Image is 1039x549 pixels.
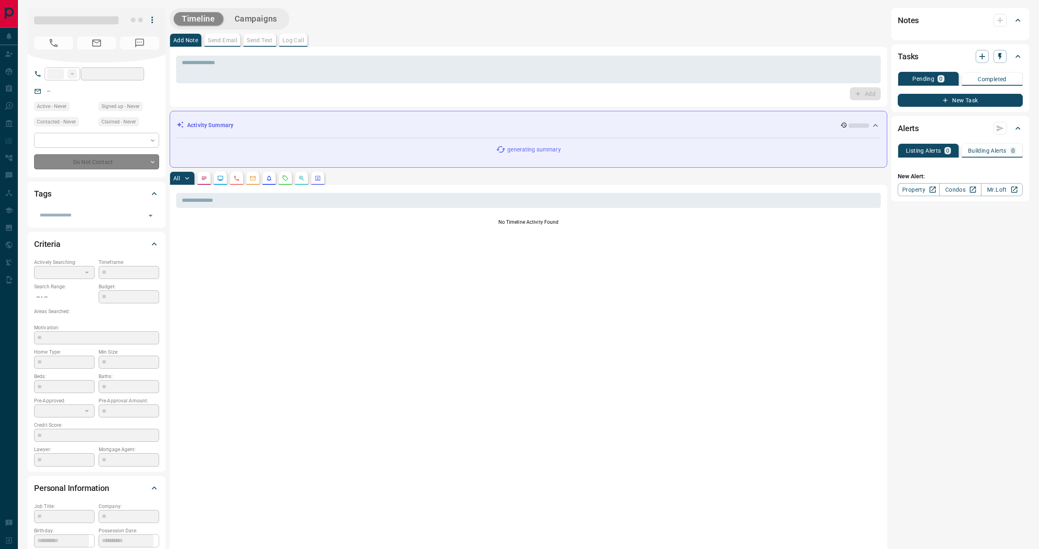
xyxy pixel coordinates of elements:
button: Campaigns [226,12,285,26]
p: Job Title: [34,503,95,510]
p: Listing Alerts [906,148,941,153]
a: Mr.Loft [981,183,1023,196]
svg: Opportunities [298,175,305,182]
p: generating summary [507,145,560,154]
p: 0 [939,76,942,82]
p: Lawyer: [34,446,95,453]
svg: Emails [250,175,256,182]
p: Completed [978,76,1007,82]
span: No Number [120,37,159,50]
p: No Timeline Activity Found [176,218,881,226]
svg: Calls [233,175,240,182]
p: Min Size: [99,348,159,356]
svg: Lead Browsing Activity [217,175,224,182]
div: Activity Summary [177,118,880,133]
p: Actively Searching: [34,259,95,266]
div: Criteria [34,234,159,254]
div: Notes [898,11,1023,30]
div: Tasks [898,47,1023,66]
p: 0 [1011,148,1015,153]
h2: Notes [898,14,919,27]
p: Baths: [99,373,159,380]
span: Contacted - Never [37,118,76,126]
p: 0 [946,148,949,153]
div: Alerts [898,119,1023,138]
div: Do Not Contact [34,154,159,169]
span: Signed up - Never [101,102,140,110]
p: Beds: [34,373,95,380]
h2: Alerts [898,122,919,135]
p: New Alert: [898,172,1023,181]
p: Areas Searched: [34,308,159,315]
span: Claimed - Never [101,118,136,126]
p: Pre-Approved: [34,397,95,404]
span: Active - Never [37,102,67,110]
p: Pending [912,76,934,82]
p: Budget: [99,283,159,290]
p: Possession Date: [99,527,159,534]
span: No Email [77,37,116,50]
svg: Notes [201,175,207,182]
p: Motivation: [34,324,159,331]
p: Pre-Approval Amount: [99,397,159,404]
button: Timeline [174,12,223,26]
a: -- [47,88,50,94]
p: Timeframe: [99,259,159,266]
svg: Requests [282,175,289,182]
div: Personal Information [34,478,159,498]
p: All [173,175,180,181]
p: Mortgage Agent: [99,446,159,453]
h2: Personal Information [34,482,109,495]
a: Property [898,183,940,196]
p: Building Alerts [968,148,1007,153]
button: New Task [898,94,1023,107]
span: No Number [34,37,73,50]
button: Open [145,210,156,221]
svg: Listing Alerts [266,175,272,182]
p: Search Range: [34,283,95,290]
p: Home Type: [34,348,95,356]
h2: Criteria [34,238,60,251]
p: Birthday: [34,527,95,534]
p: Add Note [173,37,198,43]
p: -- - -- [34,290,95,304]
h2: Tags [34,187,51,200]
p: Activity Summary [187,121,233,130]
div: Tags [34,184,159,203]
svg: Agent Actions [315,175,321,182]
a: Condos [939,183,981,196]
p: Credit Score: [34,421,159,429]
p: Company: [99,503,159,510]
h2: Tasks [898,50,918,63]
